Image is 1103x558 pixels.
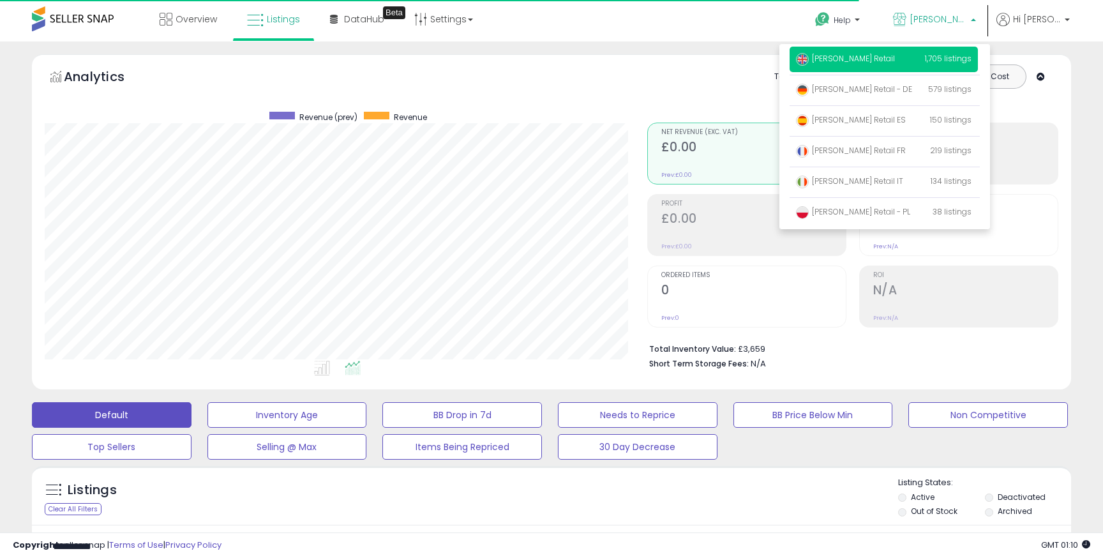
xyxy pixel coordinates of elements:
[661,243,692,250] small: Prev: £0.00
[796,84,912,94] span: [PERSON_NAME] Retail - DE
[45,503,101,515] div: Clear All Filters
[649,358,749,369] b: Short Term Storage Fees:
[931,176,972,186] span: 134 listings
[13,539,59,551] strong: Copyright
[998,492,1046,502] label: Deactivated
[267,13,300,26] span: Listings
[649,340,1049,356] li: £3,659
[834,15,851,26] span: Help
[751,358,766,370] span: N/A
[796,114,906,125] span: [PERSON_NAME] Retail ES
[661,283,846,300] h2: 0
[998,506,1032,517] label: Archived
[649,343,736,354] b: Total Inventory Value:
[733,402,893,428] button: BB Price Below Min
[796,53,809,66] img: uk.png
[908,402,1068,428] button: Non Competitive
[382,434,542,460] button: Items Being Repriced
[928,84,972,94] span: 579 listings
[873,283,1058,300] h2: N/A
[873,243,898,250] small: Prev: N/A
[661,140,846,157] h2: £0.00
[796,145,906,156] span: [PERSON_NAME] Retail FR
[930,114,972,125] span: 150 listings
[64,68,149,89] h5: Analytics
[873,314,898,322] small: Prev: N/A
[207,434,367,460] button: Selling @ Max
[68,481,117,499] h5: Listings
[805,2,873,41] a: Help
[796,145,809,158] img: france.png
[32,402,191,428] button: Default
[661,211,846,229] h2: £0.00
[774,71,824,83] div: Totals For
[925,53,972,64] span: 1,705 listings
[13,539,221,552] div: seller snap | |
[930,145,972,156] span: 219 listings
[1041,539,1090,551] span: 2025-10-7 01:10 GMT
[383,6,405,19] div: Tooltip anchor
[911,492,934,502] label: Active
[344,13,384,26] span: DataHub
[32,434,191,460] button: Top Sellers
[796,206,809,219] img: poland.png
[661,200,846,207] span: Profit
[558,434,717,460] button: 30 Day Decrease
[911,506,957,517] label: Out of Stock
[176,13,217,26] span: Overview
[796,176,809,188] img: italy.png
[873,272,1058,279] span: ROI
[796,114,809,127] img: spain.png
[898,477,1070,489] p: Listing States:
[382,402,542,428] button: BB Drop in 7d
[661,129,846,136] span: Net Revenue (Exc. VAT)
[394,112,427,123] span: Revenue
[933,206,972,217] span: 38 listings
[661,171,692,179] small: Prev: £0.00
[796,176,903,186] span: [PERSON_NAME] Retail IT
[558,402,717,428] button: Needs to Reprice
[814,11,830,27] i: Get Help
[299,112,357,123] span: Revenue (prev)
[996,13,1070,41] a: Hi [PERSON_NAME]
[910,13,967,26] span: [PERSON_NAME] Retail
[796,84,809,96] img: germany.png
[1013,13,1061,26] span: Hi [PERSON_NAME]
[661,272,846,279] span: Ordered Items
[207,402,367,428] button: Inventory Age
[796,206,910,217] span: [PERSON_NAME] Retail - PL
[661,314,679,322] small: Prev: 0
[796,53,895,64] span: [PERSON_NAME] Retail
